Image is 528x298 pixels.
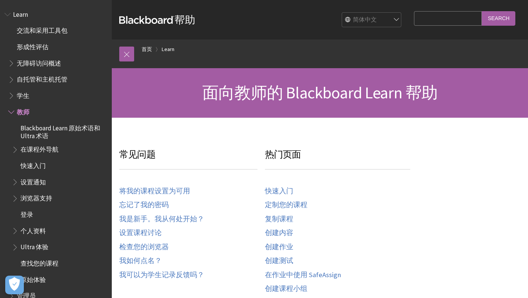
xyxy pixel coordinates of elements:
span: 面向教师的 Blackboard Learn 帮助 [202,82,437,103]
span: 查找您的课程 [20,257,59,267]
span: Blackboard Learn 原始术语和 Ultra 术语 [20,122,107,140]
span: 快速入门 [20,159,46,169]
span: 在课程外导航 [20,143,59,153]
input: Search [482,11,515,26]
h3: 常见问题 [119,148,257,169]
a: 忘记了我的密码 [119,201,169,209]
span: 教师 [17,106,29,116]
span: 个人资料 [20,225,46,235]
a: 创建测试 [265,257,293,265]
span: 学生 [17,89,29,99]
a: 快速入门 [265,187,293,196]
a: 创建内容 [265,229,293,237]
a: 检查您的浏览器 [119,243,169,251]
span: 浏览器支持 [20,192,52,202]
span: 交流和采用工具包 [17,25,67,35]
a: Learn [162,45,174,54]
a: 创建作业 [265,243,293,251]
a: 我是新手。我从何处开始？ [119,215,204,223]
a: 创建课程小组 [265,285,307,293]
span: 登录 [20,208,33,218]
a: 我可以为学生记录反馈吗？ [119,271,204,279]
a: 首页 [142,45,152,54]
a: 将我的课程设置为可用 [119,187,190,196]
span: 形成性评估 [17,41,48,51]
span: 自托管和主机托管 [17,73,67,83]
span: 无障碍访问概述 [17,57,61,67]
span: Learn [13,8,28,18]
span: 原始体验 [20,273,46,283]
a: 我如何点名？ [119,257,162,265]
a: 复制课程 [265,215,293,223]
span: Ultra 体验 [20,241,48,251]
a: 在作业中使用 SafeAssign [265,271,341,279]
h3: 热门页面 [265,148,411,169]
select: Site Language Selector [342,13,402,28]
a: Blackboard帮助 [119,13,195,26]
a: 设置课程讨论 [119,229,162,237]
span: 设置通知 [20,176,46,186]
strong: Blackboard [119,16,174,24]
button: Open Preferences [5,276,24,294]
a: 定制您的课程 [265,201,307,209]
